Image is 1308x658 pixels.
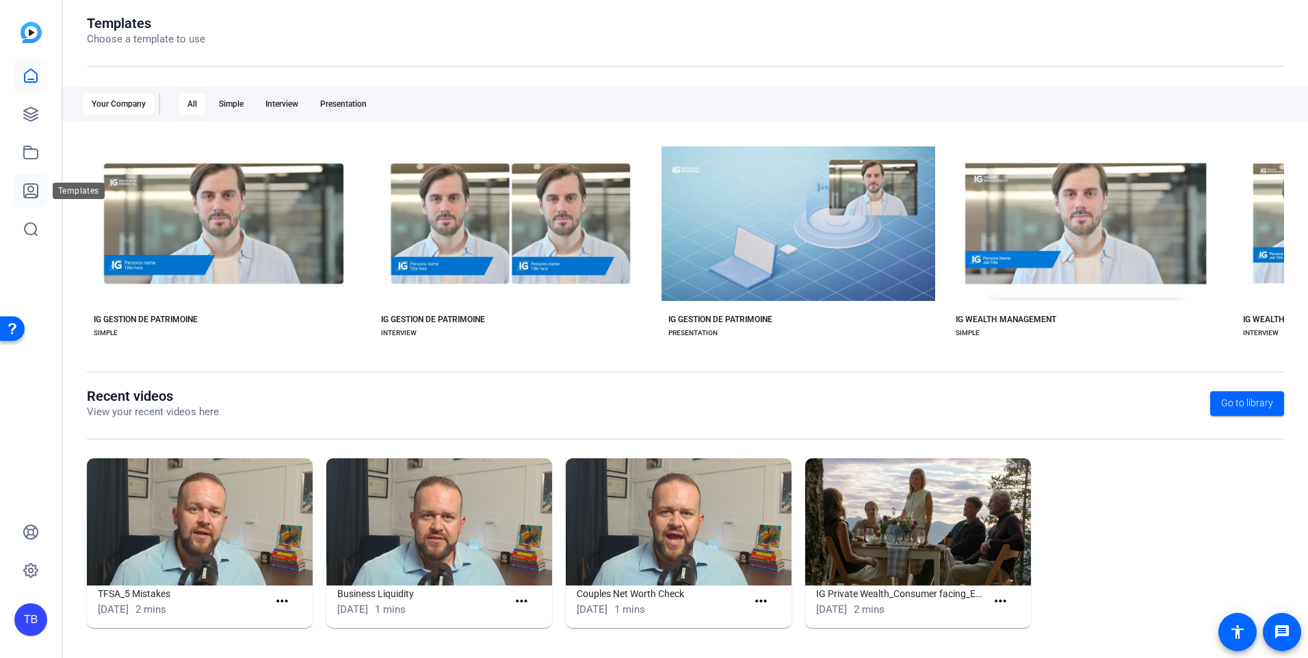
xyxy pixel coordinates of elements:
[179,93,205,115] div: All
[816,603,847,616] span: [DATE]
[257,93,306,115] div: Interview
[381,314,485,325] div: IG GESTION DE PATRIMOINE
[513,593,530,610] mat-icon: more_horiz
[337,603,368,616] span: [DATE]
[87,15,205,31] h1: Templates
[992,593,1009,610] mat-icon: more_horiz
[312,93,375,115] div: Presentation
[1210,391,1284,416] a: Go to library
[326,458,552,585] img: Business Liquidity
[169,195,298,203] span: Start with IG Gestion de Patrimoine
[1033,195,1157,203] span: Start with IG Wealth Management
[94,314,198,325] div: IG GESTION DE PATRIMOINE
[172,234,295,242] span: Preview IG Gestion de Patrimoine
[1243,328,1279,339] div: INTERVIEW
[724,191,741,207] mat-icon: check_circle
[1036,234,1154,242] span: Preview IG Wealth Management
[83,93,154,115] div: Your Company
[98,603,129,616] span: [DATE]
[460,234,582,242] span: Preview IG Gestion de Patrimoine
[668,328,718,339] div: PRESENTATION
[1014,191,1030,207] mat-icon: check_circle
[381,328,417,339] div: INTERVIEW
[153,230,170,246] mat-icon: play_arrow
[854,603,885,616] span: 2 mins
[956,328,980,339] div: SIMPLE
[805,458,1031,585] img: IG Private Wealth_Consumer facing_EN_FINAL
[456,195,586,203] span: Start with IG Gestion de Patrimoine
[14,603,47,636] div: TB
[337,585,508,602] h1: Business Liquidity
[375,603,406,616] span: 1 mins
[577,585,747,602] h1: Couples Net Worth Check
[98,585,268,602] h1: TFSA_5 Mistakes
[744,195,873,203] span: Start with IG Gestion de Patrimoine
[956,314,1056,325] div: IG WEALTH MANAGEMENT
[728,230,744,246] mat-icon: play_arrow
[816,585,986,602] h1: IG Private Wealth_Consumer facing_EN_FINAL
[87,458,313,585] img: TFSA_5 Mistakes
[577,603,607,616] span: [DATE]
[614,603,645,616] span: 1 mins
[94,328,118,339] div: SIMPLE
[437,191,454,207] mat-icon: check_circle
[274,593,291,610] mat-icon: more_horiz
[87,404,219,420] p: View your recent videos here
[747,234,869,242] span: Preview IG Gestion de Patrimoine
[87,31,205,47] p: Choose a template to use
[53,183,105,199] div: Templates
[87,388,219,404] h1: Recent videos
[566,458,792,585] img: Couples Net Worth Check
[21,22,42,43] img: blue-gradient.svg
[1229,624,1246,640] mat-icon: accessibility
[668,314,772,325] div: IG GESTION DE PATRIMOINE
[441,230,457,246] mat-icon: play_arrow
[1274,624,1290,640] mat-icon: message
[135,603,166,616] span: 2 mins
[1221,396,1273,410] span: Go to library
[150,191,166,207] mat-icon: check_circle
[211,93,252,115] div: Simple
[1017,230,1034,246] mat-icon: play_arrow
[753,593,770,610] mat-icon: more_horiz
